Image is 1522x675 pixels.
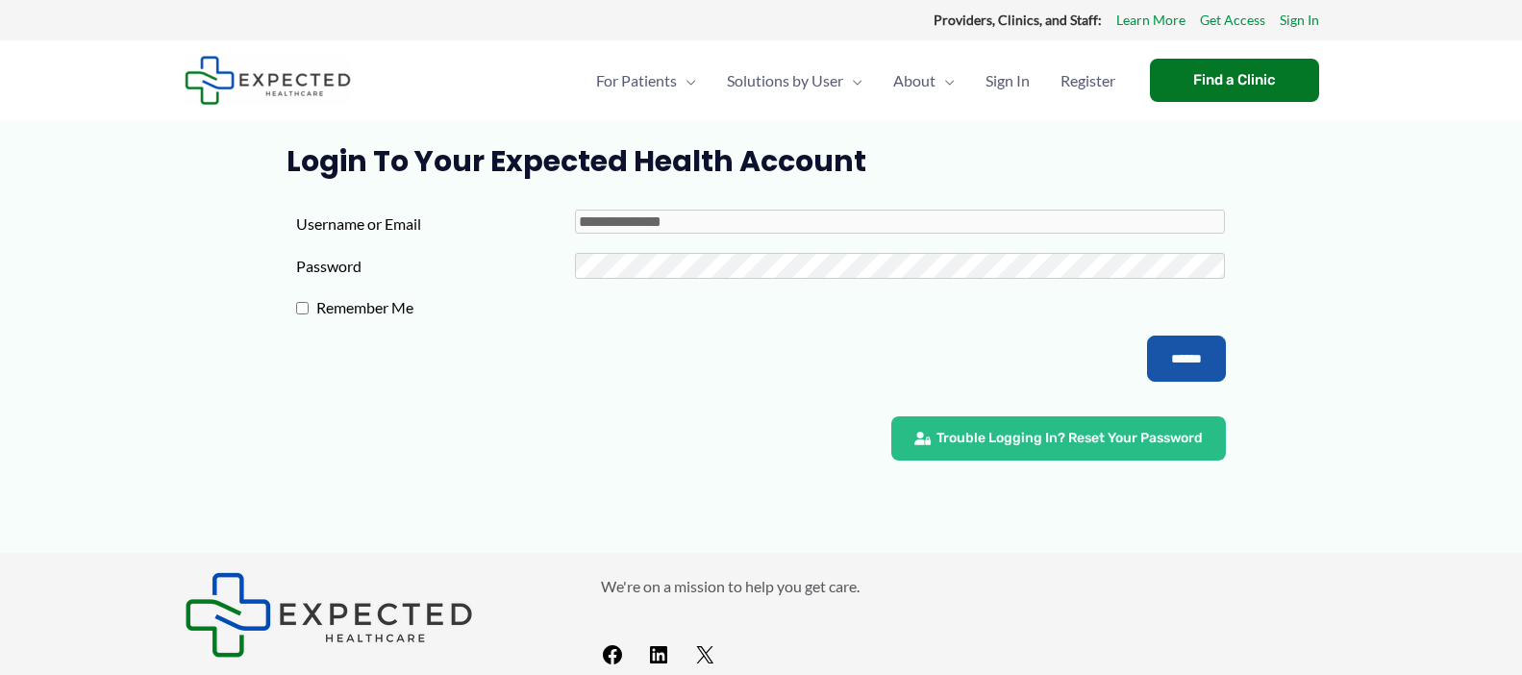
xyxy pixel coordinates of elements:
[934,12,1102,28] strong: Providers, Clinics, and Staff:
[936,47,955,114] span: Menu Toggle
[711,47,878,114] a: Solutions by UserMenu Toggle
[1116,8,1185,33] a: Learn More
[727,47,843,114] span: Solutions by User
[970,47,1045,114] a: Sign In
[309,293,587,322] label: Remember Me
[601,572,1338,601] p: We're on a mission to help you get care.
[287,144,1235,179] h1: Login to Your Expected Health Account
[1280,8,1319,33] a: Sign In
[878,47,970,114] a: AboutMenu Toggle
[843,47,862,114] span: Menu Toggle
[296,210,575,238] label: Username or Email
[581,47,711,114] a: For PatientsMenu Toggle
[891,416,1226,461] a: Trouble Logging In? Reset Your Password
[596,47,677,114] span: For Patients
[185,56,351,105] img: Expected Healthcare Logo - side, dark font, small
[677,47,696,114] span: Menu Toggle
[185,572,473,658] img: Expected Healthcare Logo - side, dark font, small
[1150,59,1319,102] a: Find a Clinic
[581,47,1131,114] nav: Primary Site Navigation
[601,572,1338,675] aside: Footer Widget 2
[296,252,575,281] label: Password
[893,47,936,114] span: About
[1045,47,1131,114] a: Register
[1060,47,1115,114] span: Register
[185,572,553,658] aside: Footer Widget 1
[986,47,1030,114] span: Sign In
[936,432,1203,445] span: Trouble Logging In? Reset Your Password
[1200,8,1265,33] a: Get Access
